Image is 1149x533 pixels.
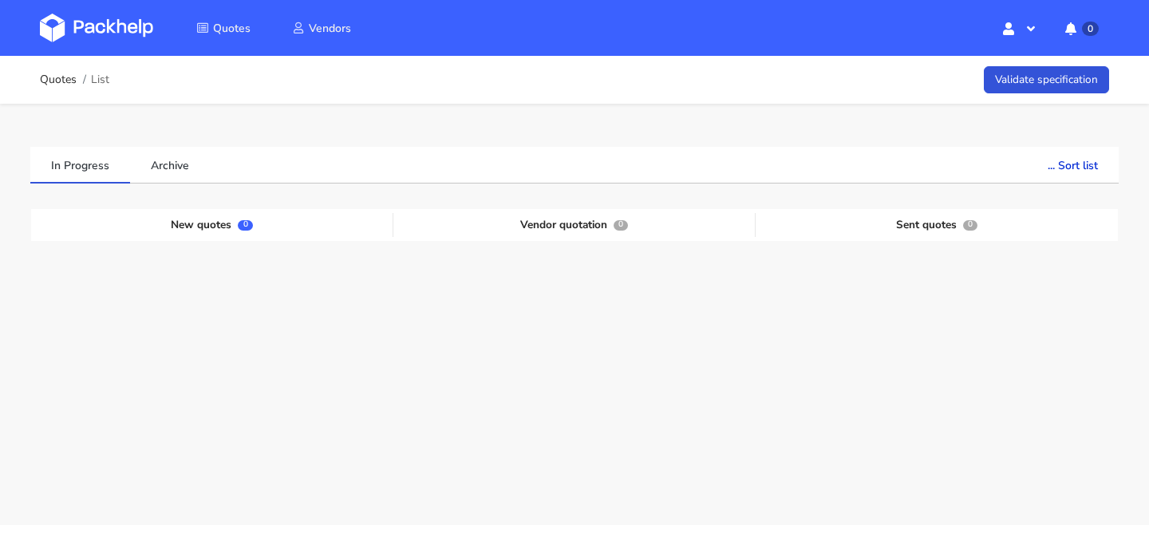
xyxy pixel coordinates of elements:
div: New quotes [31,213,393,237]
span: 0 [614,220,628,231]
a: In Progress [30,147,130,182]
button: 0 [1052,14,1109,42]
div: Sent quotes [756,213,1118,237]
nav: breadcrumb [40,64,109,96]
a: Vendors [273,14,370,42]
span: 0 [1082,22,1099,36]
span: 0 [238,220,252,231]
a: Validate specification [984,66,1109,94]
a: Quotes [40,73,77,86]
span: List [91,73,109,86]
span: 0 [963,220,977,231]
button: ... Sort list [1027,147,1119,182]
a: Quotes [177,14,270,42]
a: Archive [130,147,210,182]
div: Vendor quotation [393,213,756,237]
img: Dashboard [40,14,153,42]
span: Vendors [309,21,351,36]
span: Quotes [213,21,251,36]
